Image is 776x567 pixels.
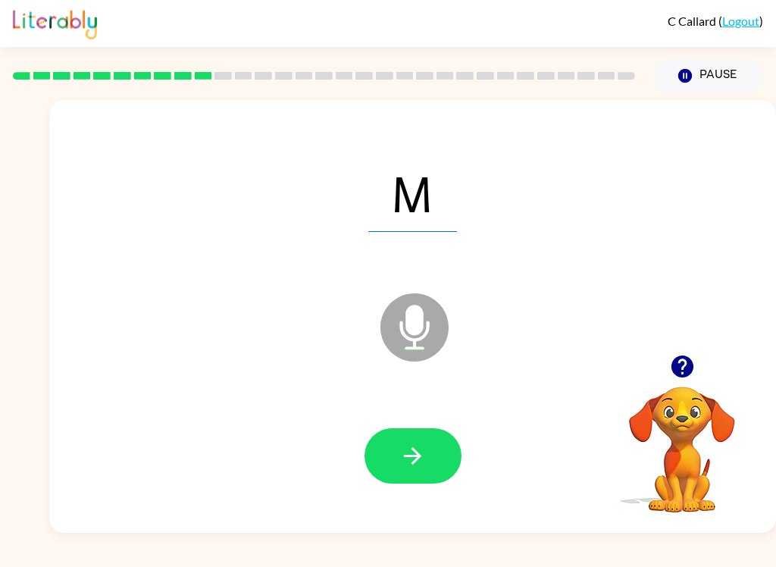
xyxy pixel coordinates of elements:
div: ( ) [668,14,763,28]
img: Literably [13,6,97,39]
video: Your browser must support playing .mp4 files to use Literably. Please try using another browser. [606,363,758,515]
span: M [368,153,457,232]
span: C Callard [668,14,718,28]
button: Pause [653,58,763,93]
a: Logout [722,14,759,28]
